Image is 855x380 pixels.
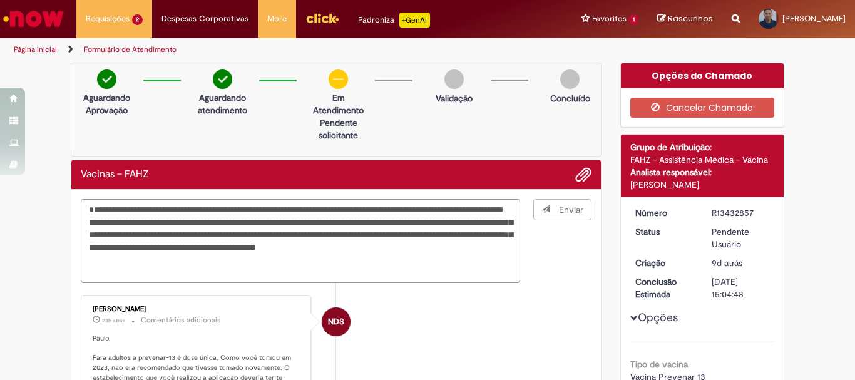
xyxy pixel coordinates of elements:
[626,257,703,269] dt: Criação
[84,44,177,54] a: Formulário de Atendimento
[712,257,742,269] span: 9d atrás
[436,92,473,105] p: Validação
[630,98,775,118] button: Cancelar Chamado
[630,166,775,178] div: Analista responsável:
[358,13,430,28] div: Padroniza
[76,91,137,116] p: Aguardando Aprovação
[630,359,688,370] b: Tipo de vacina
[93,306,301,313] div: [PERSON_NAME]
[161,13,248,25] span: Despesas Corporativas
[621,63,784,88] div: Opções do Chamado
[308,116,369,141] p: Pendente solicitante
[81,169,149,180] h2: Vacinas – FAHZ Histórico de tíquete
[328,307,344,337] span: NDS
[592,13,627,25] span: Favoritos
[626,225,703,238] dt: Status
[9,38,561,61] ul: Trilhas de página
[657,13,713,25] a: Rascunhos
[97,69,116,89] img: check-circle-green.png
[712,257,770,269] div: 20/08/2025 14:54:16
[712,257,742,269] time: 20/08/2025 14:54:16
[630,141,775,153] div: Grupo de Atribuição:
[399,13,430,28] p: +GenAi
[141,315,221,326] small: Comentários adicionais
[1,6,66,31] img: ServiceNow
[81,199,520,283] textarea: Digite sua mensagem aqui...
[626,275,703,300] dt: Conclusão Estimada
[86,13,130,25] span: Requisições
[630,153,775,166] div: FAHZ - Assistência Médica - Vacina
[668,13,713,24] span: Rascunhos
[629,14,638,25] span: 1
[322,307,351,336] div: Natan dos Santos Nunes
[626,207,703,219] dt: Número
[444,69,464,89] img: img-circle-grey.png
[213,69,232,89] img: check-circle-green.png
[329,69,348,89] img: circle-minus.png
[550,92,590,105] p: Concluído
[712,275,770,300] div: [DATE] 15:04:48
[560,69,580,89] img: img-circle-grey.png
[308,91,369,116] p: Em Atendimento
[102,317,125,324] span: 23h atrás
[132,14,143,25] span: 2
[102,317,125,324] time: 28/08/2025 09:41:29
[782,13,846,24] span: [PERSON_NAME]
[630,178,775,191] div: [PERSON_NAME]
[305,9,339,28] img: click_logo_yellow_360x200.png
[712,225,770,250] div: Pendente Usuário
[712,207,770,219] div: R13432857
[575,167,591,183] button: Adicionar anexos
[267,13,287,25] span: More
[192,91,253,116] p: Aguardando atendimento
[14,44,57,54] a: Página inicial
